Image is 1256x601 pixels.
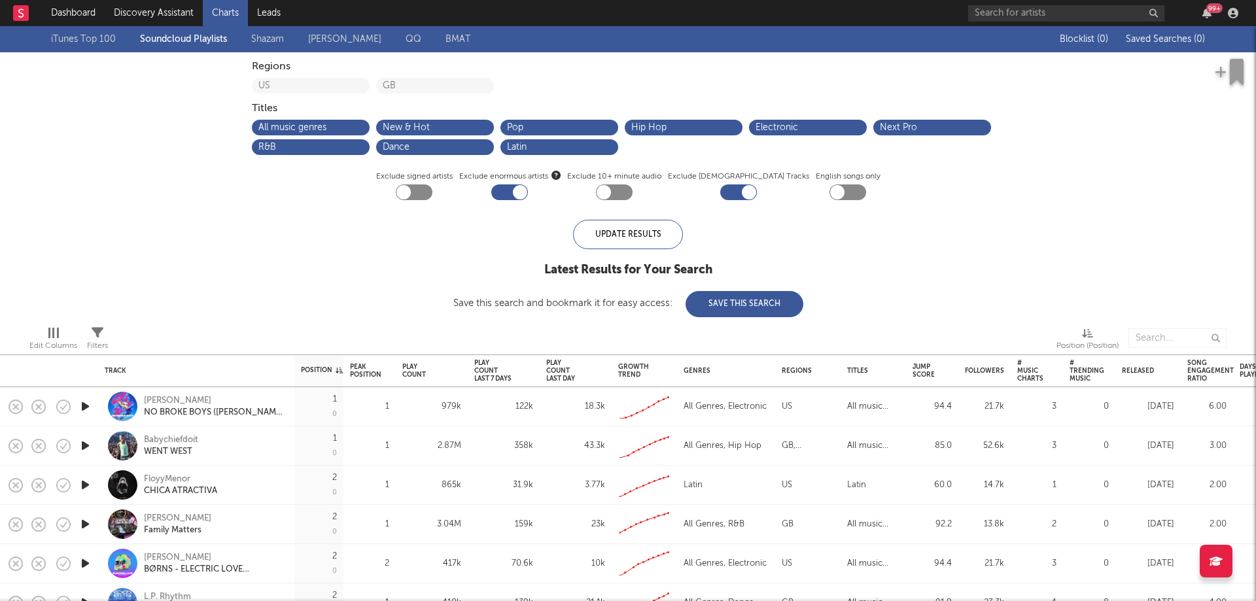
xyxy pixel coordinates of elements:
div: 3.04M [402,517,461,532]
button: Dance [383,143,487,152]
input: Search for artists [968,5,1164,22]
div: Song Engagement Ratio [1187,359,1234,383]
div: 3 [1017,556,1056,572]
div: Position [301,366,343,374]
span: Blocklist [1060,35,1108,44]
div: Regions [252,59,1004,75]
div: 18.3k [546,399,605,415]
button: Latin [507,143,612,152]
button: Saved Searches (0) [1122,34,1205,44]
div: 3.77k [546,477,605,493]
button: Exclude enormous artists [551,169,561,181]
div: 43.3k [546,438,605,454]
label: Exclude [DEMOGRAPHIC_DATA] Tracks [668,169,809,184]
div: 2.00 [1187,517,1227,532]
div: Titles [847,367,893,375]
div: Track [105,367,281,375]
div: All music genres, R&B [847,517,899,532]
div: Family Matters [144,524,211,536]
div: Update Results [573,220,683,249]
div: Save this search and bookmark it for easy access: [453,298,803,308]
div: FloyyMenor [144,473,217,485]
div: [DATE] [1122,438,1174,454]
div: US [782,556,792,572]
div: 3 [1017,438,1056,454]
button: Next Pro [880,123,985,132]
div: US [782,399,792,415]
span: Saved Searches [1126,35,1205,44]
a: QQ [406,31,421,47]
div: 0 [1070,477,1109,493]
button: Save This Search [686,291,803,317]
div: 1 [333,395,337,404]
div: 0 [332,528,337,536]
a: FloyyMenorCHICA ATRACTIVA [144,473,217,497]
a: BabychiefdoitWENT WEST [144,434,198,458]
div: 31.9k [474,477,533,493]
a: [PERSON_NAME]Family Matters [144,513,211,536]
div: 0 [1070,399,1109,415]
div: Position (Position) [1056,338,1119,354]
button: 99+ [1202,8,1212,18]
div: 7.00 [1187,556,1227,572]
a: BMAT [445,31,470,47]
div: 23k [546,517,605,532]
div: 979k [402,399,461,415]
div: [PERSON_NAME] [144,395,285,407]
label: Exclude 10+ minute audio [567,169,661,184]
div: Regions [782,367,828,375]
div: 1 [350,477,389,493]
div: 21.7k [965,556,1004,572]
div: 2 [1017,517,1056,532]
input: Search... [1128,328,1227,348]
div: Filters [87,322,108,360]
div: 2 [350,556,389,572]
div: 1 [350,438,389,454]
div: 1 [1017,477,1056,493]
div: 122k [474,399,533,415]
div: Jump Score [913,363,935,379]
div: 92.2 [913,517,952,532]
div: # Trending Music [1070,359,1104,383]
a: iTunes Top 100 [51,31,116,47]
div: Released [1122,367,1155,375]
div: 0 [332,568,337,575]
div: [DATE] [1122,477,1174,493]
label: English songs only [816,169,881,184]
div: Babychiefdoit [144,434,198,446]
div: All Genres, Electronic [684,399,767,415]
div: 2.87M [402,438,461,454]
div: 417k [402,556,461,572]
a: [PERSON_NAME]NO BROKE BOYS ([PERSON_NAME] REMIX) [144,395,285,419]
div: Edit Columns [29,322,77,360]
div: 0 [332,450,337,457]
span: ( 0 ) [1097,35,1108,44]
div: [PERSON_NAME] [144,513,211,524]
div: # Music Charts [1017,359,1043,383]
button: Electronic [756,123,860,132]
a: Shazam [251,31,284,47]
div: 0 [332,411,337,418]
div: CHICA ATRACTIVA [144,485,217,497]
div: 0 [1070,438,1109,454]
div: 0 [332,489,337,496]
div: All music genres, Electronic, Next Pro [847,556,899,572]
div: Play Count Last 7 Days [474,359,514,383]
a: [PERSON_NAME] [308,31,381,47]
div: 70.6k [474,556,533,572]
div: US [782,477,792,493]
div: 1 [350,399,389,415]
div: WENT WEST [144,446,198,458]
div: 1 [333,434,337,443]
span: ( 0 ) [1194,35,1205,44]
button: All music genres [258,123,363,132]
div: [DATE] [1122,517,1174,532]
label: Exclude signed artists [376,169,453,184]
div: Play Count [402,363,442,379]
button: R&B [258,143,363,152]
div: Peak Position [350,363,381,379]
div: Followers [965,367,1004,375]
div: All music genres, Electronic, Next Pro [847,399,899,415]
button: GB [383,81,487,90]
div: All Genres, R&B [684,517,744,532]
